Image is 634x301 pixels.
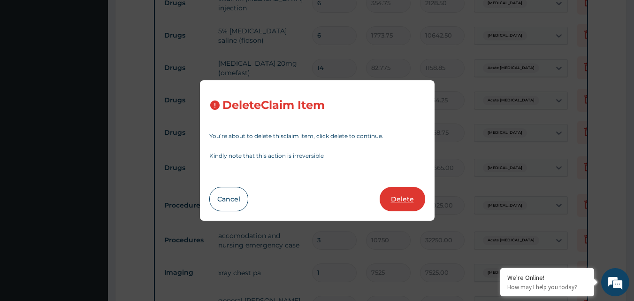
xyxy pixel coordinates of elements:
p: You’re about to delete this claim item , click delete to continue. [209,133,425,139]
h3: Delete Claim Item [222,99,325,112]
span: We're online! [54,91,130,185]
p: How may I help you today? [507,283,587,291]
div: Chat with us now [49,53,158,65]
p: Kindly note that this action is irreversible [209,153,425,159]
button: Delete [380,187,425,211]
div: We're Online! [507,273,587,282]
textarea: Type your message and hit 'Enter' [5,201,179,234]
img: d_794563401_company_1708531726252_794563401 [17,47,38,70]
button: Cancel [209,187,248,211]
div: Minimize live chat window [154,5,176,27]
